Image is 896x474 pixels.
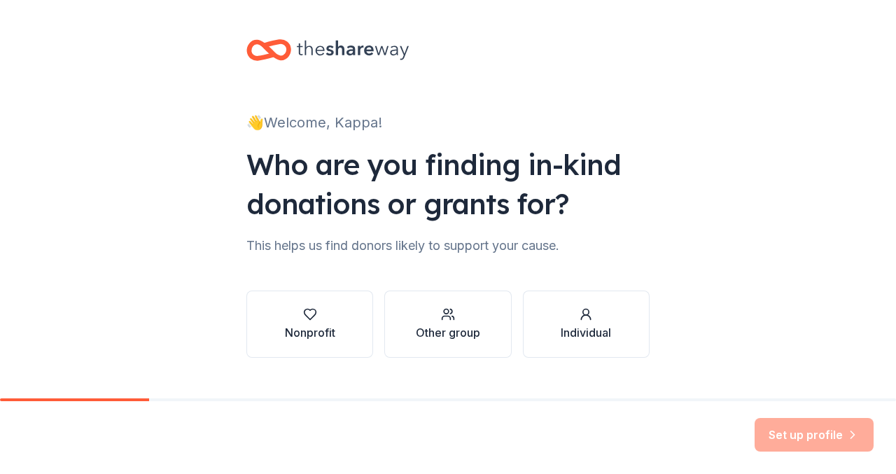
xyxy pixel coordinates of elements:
[246,145,650,223] div: Who are you finding in-kind donations or grants for?
[246,111,650,134] div: 👋 Welcome, Kappa!
[384,291,511,358] button: Other group
[561,324,611,341] div: Individual
[285,324,335,341] div: Nonprofit
[246,235,650,257] div: This helps us find donors likely to support your cause.
[246,291,373,358] button: Nonprofit
[523,291,650,358] button: Individual
[416,324,480,341] div: Other group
